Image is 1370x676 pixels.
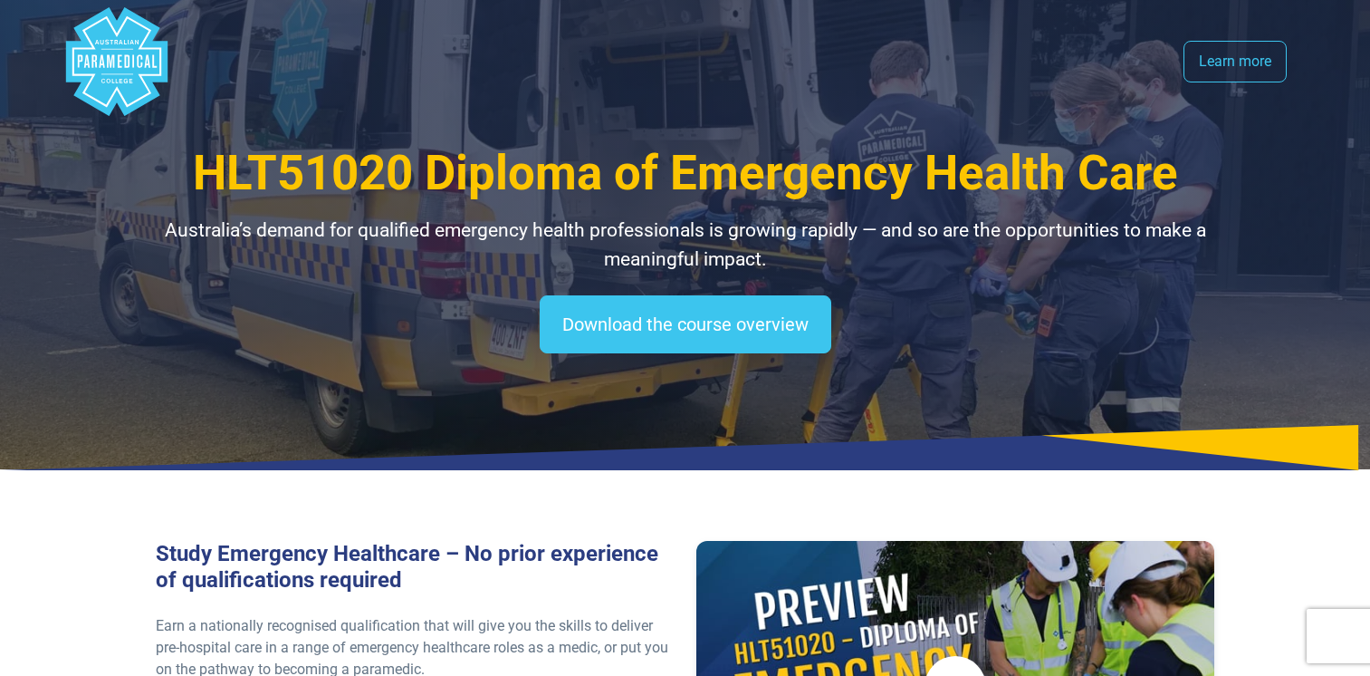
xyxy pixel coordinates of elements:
[156,217,1215,274] p: Australia’s demand for qualified emergency health professionals is growing rapidly — and so are t...
[1183,41,1287,82] a: Learn more
[540,295,831,353] a: Download the course overview
[193,145,1178,201] span: HLT51020 Diploma of Emergency Health Care
[62,7,171,116] div: Australian Paramedical College
[156,541,675,594] h3: Study Emergency Healthcare – No prior experience of qualifications required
